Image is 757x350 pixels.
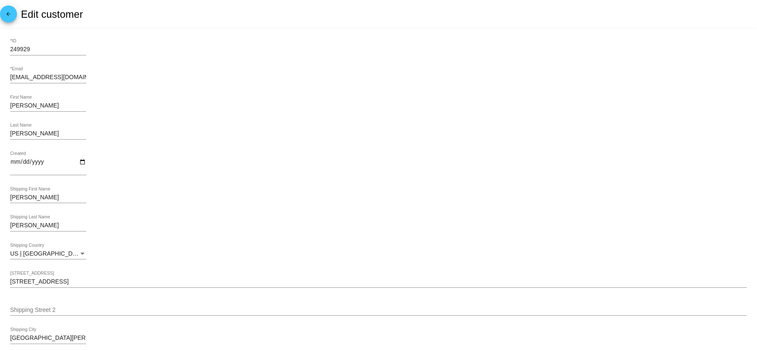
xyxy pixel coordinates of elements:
h2: Edit customer [21,8,83,20]
input: Last Name [10,130,86,137]
input: *Email [10,74,86,81]
input: Created [10,158,86,173]
input: Shipping Street 2 [10,307,747,314]
input: Shipping First Name [10,194,86,201]
span: US | [GEOGRAPHIC_DATA] [10,250,85,257]
input: Shipping City [10,335,86,342]
mat-icon: arrow_back [3,11,14,21]
input: Shipping Last Name [10,222,86,229]
input: First Name [10,102,86,109]
input: Shipping Street 1 [10,278,747,285]
mat-select: Shipping Country [10,251,86,257]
